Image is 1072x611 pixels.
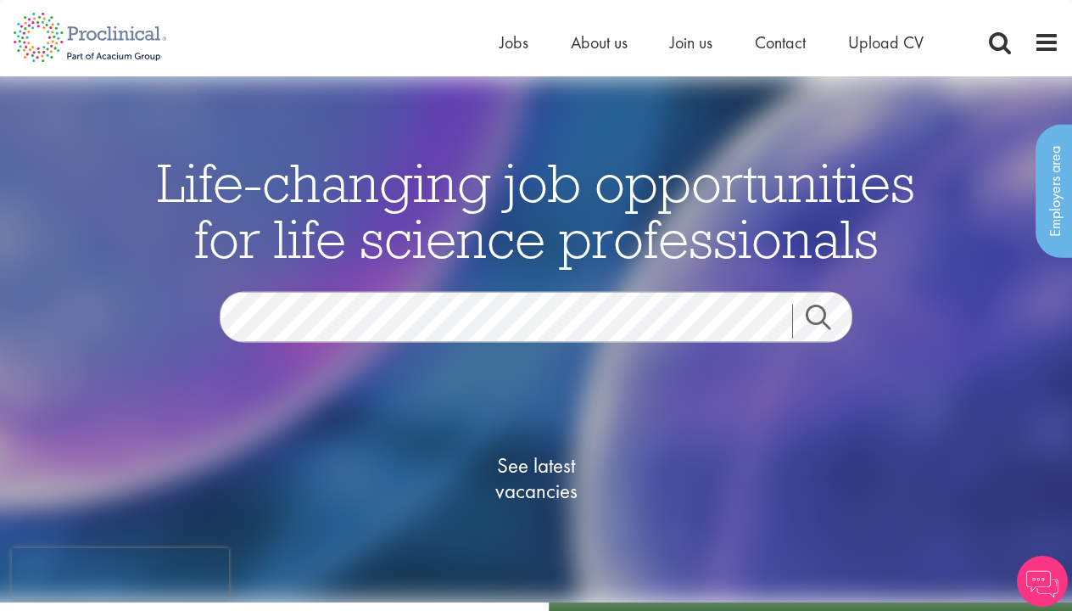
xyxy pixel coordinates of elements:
a: Jobs [500,31,528,53]
a: Contact [755,31,806,53]
a: Upload CV [848,31,924,53]
img: Chatbot [1017,556,1068,607]
a: See latestvacancies [451,385,621,572]
a: About us [571,31,628,53]
span: Life-changing job opportunities for life science professionals [157,149,915,272]
a: Join us [670,31,712,53]
span: See latest vacancies [451,453,621,504]
a: Job search submit button [792,305,865,339]
iframe: reCAPTCHA [12,548,229,599]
